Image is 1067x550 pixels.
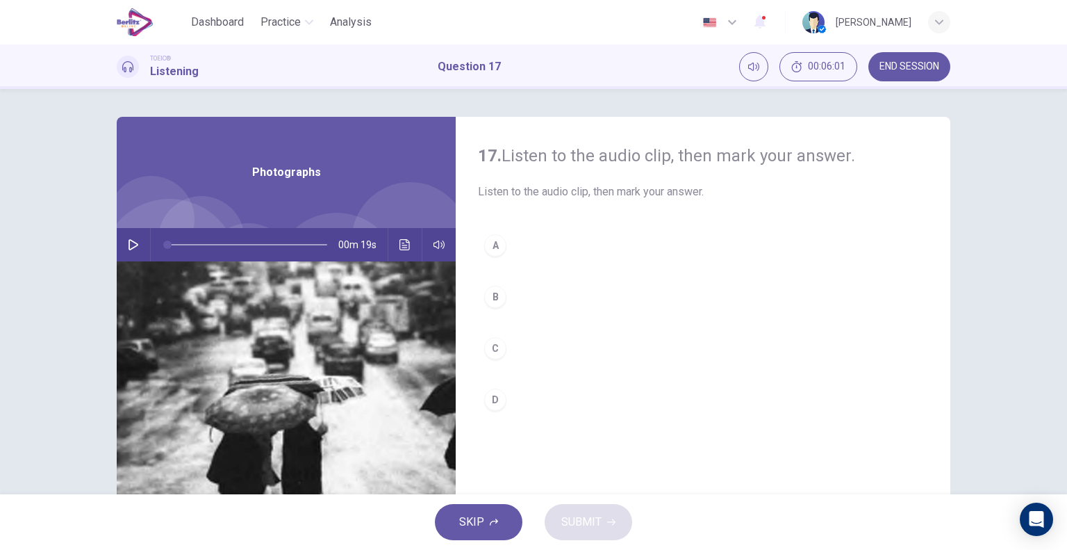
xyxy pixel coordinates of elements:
[879,61,939,72] span: END SESSION
[484,337,506,359] div: C
[150,54,171,63] span: TOEIC®
[779,52,857,81] button: 00:06:01
[478,382,928,417] button: D
[478,145,928,167] h4: Listen to the audio clip, then mark your answer.
[802,11,825,33] img: Profile picture
[484,286,506,308] div: B
[324,10,377,35] button: Analysis
[191,14,244,31] span: Dashboard
[330,14,372,31] span: Analysis
[808,61,845,72] span: 00:06:01
[484,389,506,411] div: D
[478,280,928,314] button: B
[701,17,718,28] img: en
[779,52,857,81] div: Hide
[150,63,199,80] h1: Listening
[252,164,321,181] span: Photographs
[117,8,185,36] a: EduSynch logo
[836,14,911,31] div: [PERSON_NAME]
[255,10,319,35] button: Practice
[739,52,768,81] div: Mute
[117,8,154,36] img: EduSynch logo
[438,58,501,75] h1: Question 17
[478,184,928,200] span: Listen to the audio clip, then mark your answer.
[868,52,950,81] button: END SESSION
[478,228,928,263] button: A
[435,504,522,540] button: SKIP
[185,10,249,35] button: Dashboard
[260,14,301,31] span: Practice
[478,331,928,366] button: C
[459,512,484,532] span: SKIP
[478,146,502,165] strong: 17.
[394,228,416,261] button: Click to see the audio transcription
[1020,503,1053,536] div: Open Intercom Messenger
[484,234,506,257] div: A
[338,228,388,261] span: 00m 19s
